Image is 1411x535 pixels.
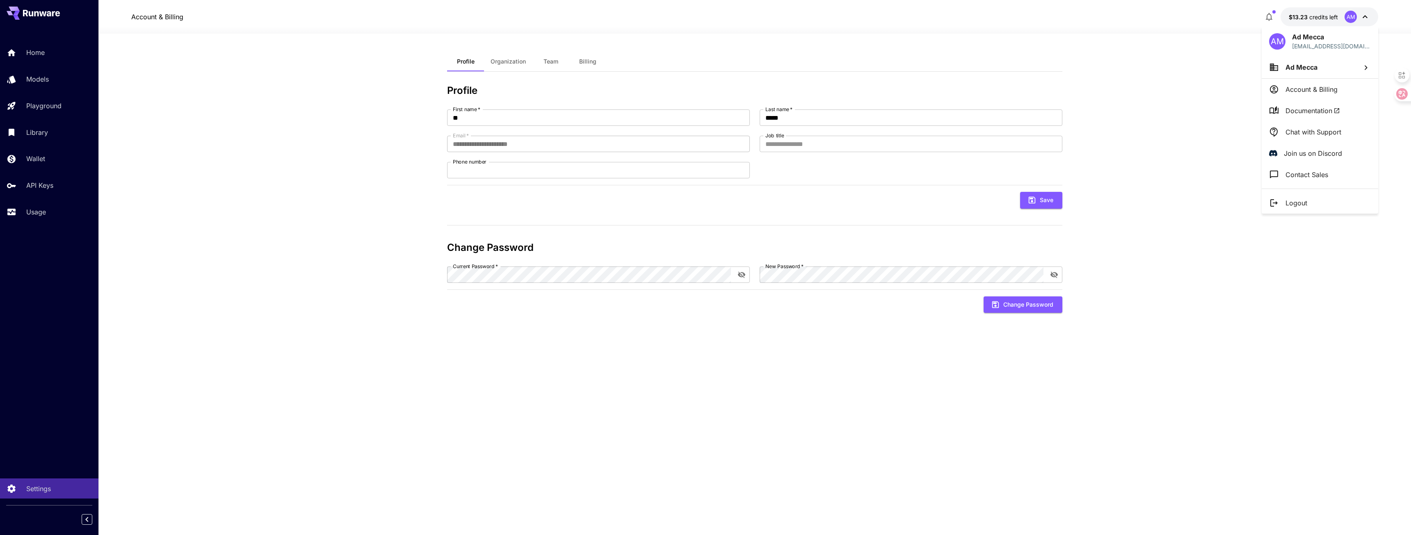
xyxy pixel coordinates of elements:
span: Ad Mecca [1285,63,1317,71]
p: Contact Sales [1285,170,1328,180]
p: Ad Mecca [1292,32,1371,42]
p: Chat with Support [1285,127,1341,137]
div: admeccavideo@gmail.com [1292,42,1371,50]
p: Logout [1285,198,1307,208]
p: Join us on Discord [1284,148,1342,158]
button: Ad Mecca [1262,56,1378,78]
p: Account & Billing [1285,84,1338,94]
span: Documentation [1285,106,1340,116]
p: [EMAIL_ADDRESS][DOMAIN_NAME] [1292,42,1371,50]
div: AM [1269,33,1285,50]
